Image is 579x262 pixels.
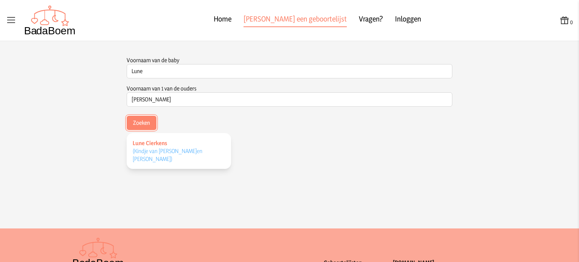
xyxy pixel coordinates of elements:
button: Zoeken [127,116,156,130]
a: Lune Cierkens(Kindje van [PERSON_NAME]en [PERSON_NAME]) [127,133,231,169]
label: Voornaam van de baby [127,57,179,64]
label: Voornaam van 1 van de ouders [127,85,196,92]
img: Badaboem [24,5,76,35]
a: Inloggen [395,14,421,27]
button: 0 [559,15,573,26]
span: (Kindje van [PERSON_NAME] en [PERSON_NAME] ) [133,147,202,162]
a: Home [214,14,231,27]
a: [PERSON_NAME] een geboortelijst [244,14,347,27]
a: Vragen? [359,14,383,27]
span: Lune Cierkens [133,139,167,147]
